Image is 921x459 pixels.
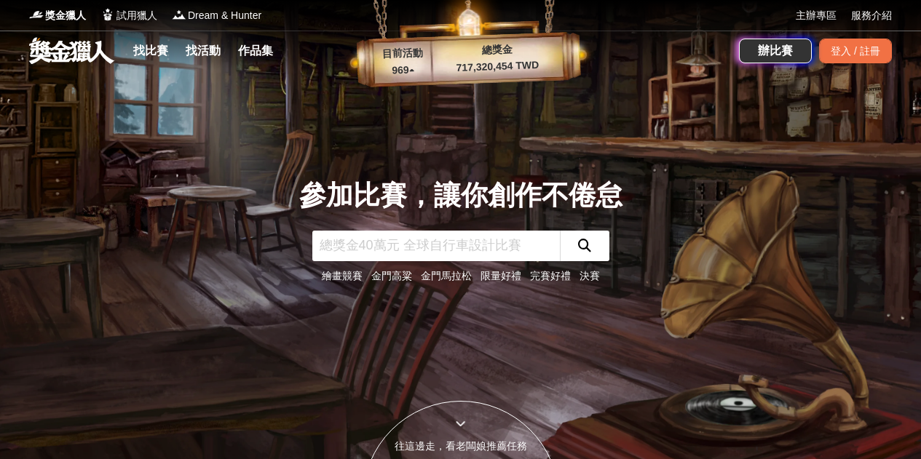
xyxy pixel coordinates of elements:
a: 作品集 [232,41,279,61]
img: Logo [100,7,115,22]
a: 辦比賽 [739,39,812,63]
span: 獎金獵人 [45,8,86,23]
a: LogoDream & Hunter [172,8,261,23]
div: 參加比賽，讓你創作不倦怠 [299,175,622,216]
p: 總獎金 [431,40,563,60]
a: 決賽 [580,270,600,282]
p: 717,320,454 TWD [432,57,564,76]
a: 限量好禮 [481,270,521,282]
a: 金門高粱 [371,270,412,282]
span: Dream & Hunter [188,8,261,23]
p: 969 ▴ [373,62,432,79]
div: 往這邊走，看老闆娘推薦任務 [363,439,558,454]
a: 繪畫競賽 [322,270,363,282]
a: Logo試用獵人 [100,8,157,23]
a: 金門馬拉松 [421,270,472,282]
img: Logo [172,7,186,22]
a: 主辦專區 [796,8,837,23]
a: 完賽好禮 [530,270,571,282]
a: 找比賽 [127,41,174,61]
span: 試用獵人 [116,8,157,23]
p: 目前活動 [373,45,432,63]
a: 找活動 [180,41,226,61]
img: Logo [29,7,44,22]
input: 總獎金40萬元 全球自行車設計比賽 [312,231,560,261]
a: Logo獎金獵人 [29,8,86,23]
div: 登入 / 註冊 [819,39,892,63]
a: 服務介紹 [851,8,892,23]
